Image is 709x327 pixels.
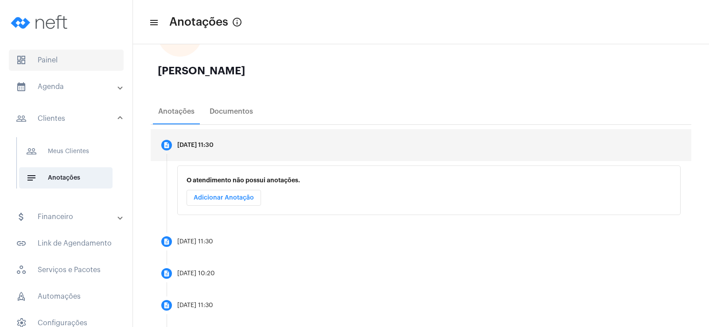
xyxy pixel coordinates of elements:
div: Anotações [158,108,195,115]
mat-icon: sidenav icon [16,113,27,124]
mat-expansion-panel-header: sidenav iconAgenda [5,76,132,97]
span: sidenav icon [16,265,27,275]
span: Adicionar Anotação [194,195,254,201]
mat-icon: sidenav icon [26,146,37,157]
div: [DATE] 11:30 [177,142,214,149]
span: sidenav icon [16,55,27,65]
mat-icon: sidenav icon [16,238,27,249]
mat-icon: description [163,270,170,277]
mat-icon: sidenav icon [26,173,37,183]
span: Automações [9,286,124,307]
span: Anotações [19,167,113,189]
div: [DATE] 11:30 [177,302,213,309]
mat-icon: sidenav icon [149,17,158,28]
mat-panel-title: Clientes [16,113,118,124]
img: logo-neft-novo-2.png [7,4,74,40]
span: Link de Agendamento [9,233,124,254]
mat-expansion-panel-header: sidenav iconFinanceiro [5,206,132,227]
mat-icon: description [163,142,170,149]
span: Painel [9,50,124,71]
div: sidenav iconClientes [5,133,132,201]
mat-icon: description [163,238,170,245]
button: Adicionar Anotação [187,190,261,206]
div: [DATE] 10:20 [177,270,215,277]
mat-panel-title: Agenda [16,81,118,92]
div: [DATE] 11:30 [177,239,213,245]
mat-icon: description [163,302,170,309]
mat-icon: sidenav icon [16,81,27,92]
span: Anotações [169,15,228,29]
span: Meus Clientes [19,141,113,162]
div: Documentos [210,108,253,115]
p: O atendimento não possui anotações. [187,177,671,184]
mat-icon: sidenav icon [16,212,27,222]
mat-expansion-panel-header: sidenav iconClientes [5,104,132,133]
mat-icon: info_outlined [232,17,242,27]
div: [PERSON_NAME] [158,65,684,76]
span: sidenav icon [16,291,27,302]
mat-panel-title: Financeiro [16,212,118,222]
span: Serviços e Pacotes [9,259,124,281]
